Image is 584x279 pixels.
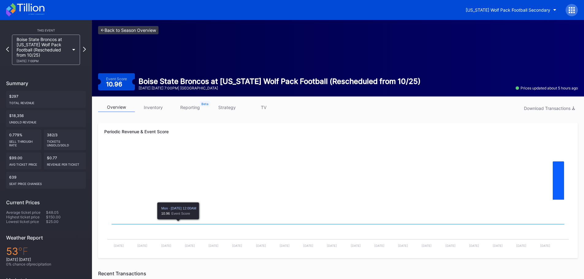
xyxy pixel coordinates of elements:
a: overview [98,103,135,112]
text: [DATE] [398,244,408,247]
div: $297 [6,91,86,108]
div: Event Score [106,77,127,81]
text: [DATE] [493,244,503,247]
div: [DATE] [DATE] 7:00PM | [GEOGRAPHIC_DATA] [139,86,421,90]
a: <-Back to Season Overview [98,26,158,34]
text: [DATE] [232,244,242,247]
button: Download Transactions [521,104,578,112]
div: Total Revenue [9,99,83,105]
div: 639 [6,172,86,189]
div: $0.77 [44,153,86,169]
button: [US_STATE] Wolf Pack Football Secondary [461,4,561,16]
span: ℉ [18,245,28,257]
text: [DATE] [327,244,337,247]
div: seat price changes [9,179,83,186]
div: 10.96 [106,81,124,87]
svg: Chart title [104,145,572,206]
div: Average ticket price [6,210,46,215]
div: Lowest ticket price [6,219,46,224]
text: [DATE] [137,244,147,247]
div: Periodic Revenue & Event Score [104,129,572,134]
div: Boise State Broncos at [US_STATE] Wolf Pack Football (Rescheduled from 10/25) [139,77,421,86]
div: 0.779% [6,130,41,150]
a: strategy [208,103,245,112]
div: Sell Through Rate [9,137,38,147]
text: [DATE] [540,244,550,247]
div: This Event [6,28,86,32]
text: [DATE] [469,244,479,247]
div: Summary [6,80,86,86]
svg: Chart title [104,206,572,252]
div: Unsold Revenue [9,118,83,124]
a: inventory [135,103,172,112]
div: Highest ticket price [6,215,46,219]
text: [DATE] [114,244,124,247]
a: TV [245,103,282,112]
a: reporting [172,103,208,112]
div: [DATE] 7:00PM [17,59,69,63]
div: Tickets Unsold/Sold [47,137,83,147]
div: Current Prices [6,199,86,205]
div: 0 % chance of precipitation [6,262,86,266]
div: Revenue per ticket [47,160,83,166]
div: $48.05 [46,210,86,215]
div: [DATE] [DATE] [6,257,86,262]
div: 53 [6,245,86,257]
text: [DATE] [303,244,313,247]
text: [DATE] [445,244,456,247]
text: [DATE] [516,244,526,247]
text: [DATE] [280,244,290,247]
text: [DATE] [422,244,432,247]
div: Avg ticket price [9,160,38,166]
div: $25.00 [46,219,86,224]
div: [US_STATE] Wolf Pack Football Secondary [466,7,550,13]
text: [DATE] [351,244,361,247]
text: [DATE] [374,244,384,247]
text: [DATE] [256,244,266,247]
text: [DATE] [185,244,195,247]
div: Weather Report [6,235,86,241]
div: Download Transactions [524,106,575,111]
div: Boise State Broncos at [US_STATE] Wolf Pack Football (Rescheduled from 10/25) [17,37,69,63]
div: $99.00 [6,153,41,169]
div: Recent Transactions [98,270,578,277]
text: [DATE] [161,244,171,247]
text: [DATE] [208,244,219,247]
div: Prices updated about 5 hours ago [516,86,578,90]
div: $150.00 [46,215,86,219]
div: 382/3 [44,130,86,150]
div: $18,356 [6,110,86,127]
